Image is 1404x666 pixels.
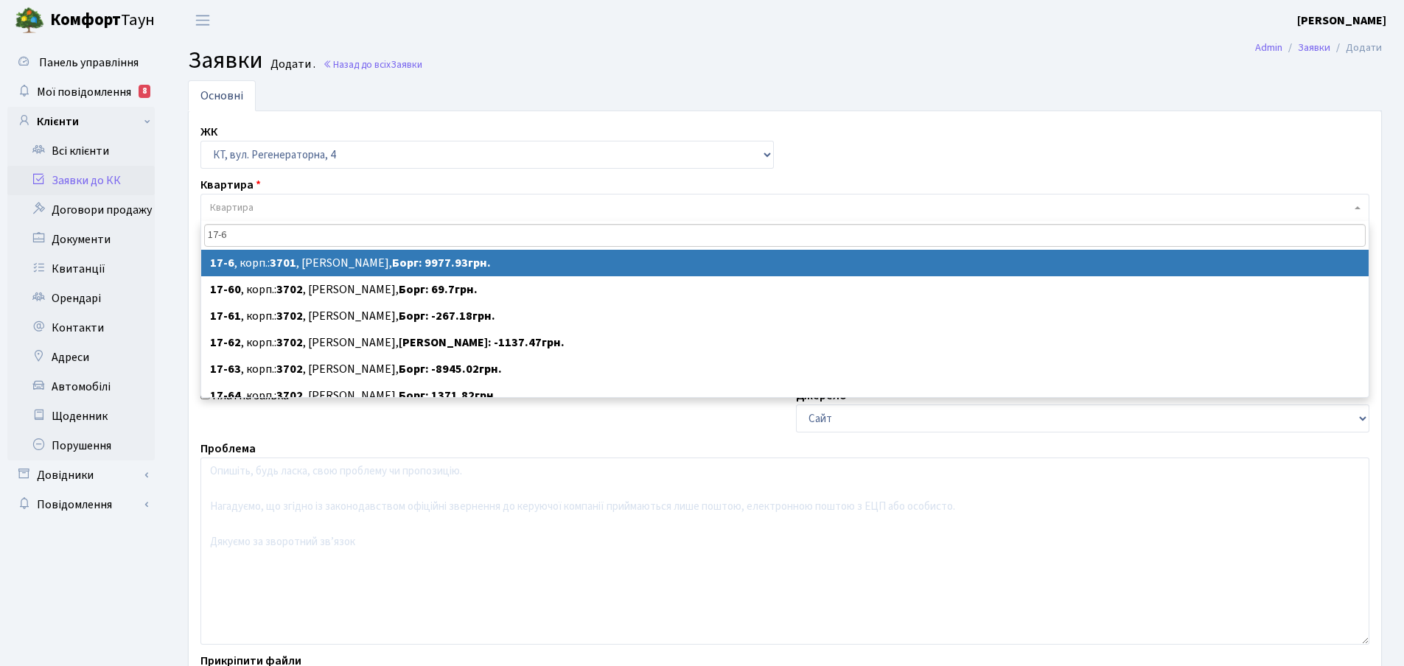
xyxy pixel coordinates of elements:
[201,250,1369,276] li: , корп.: , [PERSON_NAME],
[7,402,155,431] a: Щоденник
[7,254,155,284] a: Квитанції
[276,334,303,351] b: 3702
[39,55,139,71] span: Панель управління
[210,361,241,377] b: 17-63
[1233,32,1404,63] nav: breadcrumb
[1297,12,1386,29] a: [PERSON_NAME]
[276,388,303,404] b: 3702
[200,123,217,141] label: ЖК
[7,313,155,343] a: Контакти
[201,276,1369,303] li: , корп.: , [PERSON_NAME],
[50,8,155,33] span: Таун
[392,255,491,271] b: Борг: 9977.93грн.
[1255,40,1282,55] a: Admin
[399,308,495,324] b: Борг: -267.18грн.
[399,281,478,298] b: Борг: 69.7грн.
[210,388,241,404] b: 17-64
[200,440,256,458] label: Проблема
[7,136,155,166] a: Всі клієнти
[399,388,497,404] b: Борг: 1371.82грн.
[7,107,155,136] a: Клієнти
[7,372,155,402] a: Автомобілі
[50,8,121,32] b: Комфорт
[7,166,155,195] a: Заявки до КК
[15,6,44,35] img: logo.png
[210,334,241,351] b: 17-62
[201,356,1369,382] li: , корп.: , [PERSON_NAME],
[7,48,155,77] a: Панель управління
[210,255,234,271] b: 17-6
[7,225,155,254] a: Документи
[399,361,502,377] b: Борг: -8945.02грн.
[276,361,303,377] b: 3702
[399,334,565,351] b: [PERSON_NAME]: -1137.47грн.
[188,80,256,111] a: Основні
[210,200,254,215] span: Квартира
[7,460,155,490] a: Довідники
[210,281,241,298] b: 17-60
[270,255,296,271] b: 3701
[7,490,155,519] a: Повідомлення
[188,43,263,77] span: Заявки
[268,57,315,71] small: Додати .
[184,8,221,32] button: Переключити навігацію
[7,343,155,372] a: Адреси
[201,382,1369,409] li: , корп.: , [PERSON_NAME],
[201,329,1369,356] li: , корп.: , [PERSON_NAME],
[276,308,303,324] b: 3702
[391,57,422,71] span: Заявки
[1330,40,1382,56] li: Додати
[1298,40,1330,55] a: Заявки
[200,176,261,194] label: Квартира
[7,77,155,107] a: Мої повідомлення8
[210,308,241,324] b: 17-61
[323,57,422,71] a: Назад до всіхЗаявки
[7,284,155,313] a: Орендарі
[37,84,131,100] span: Мої повідомлення
[276,281,303,298] b: 3702
[7,431,155,460] a: Порушення
[7,195,155,225] a: Договори продажу
[139,85,150,98] div: 8
[1297,13,1386,29] b: [PERSON_NAME]
[201,303,1369,329] li: , корп.: , [PERSON_NAME],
